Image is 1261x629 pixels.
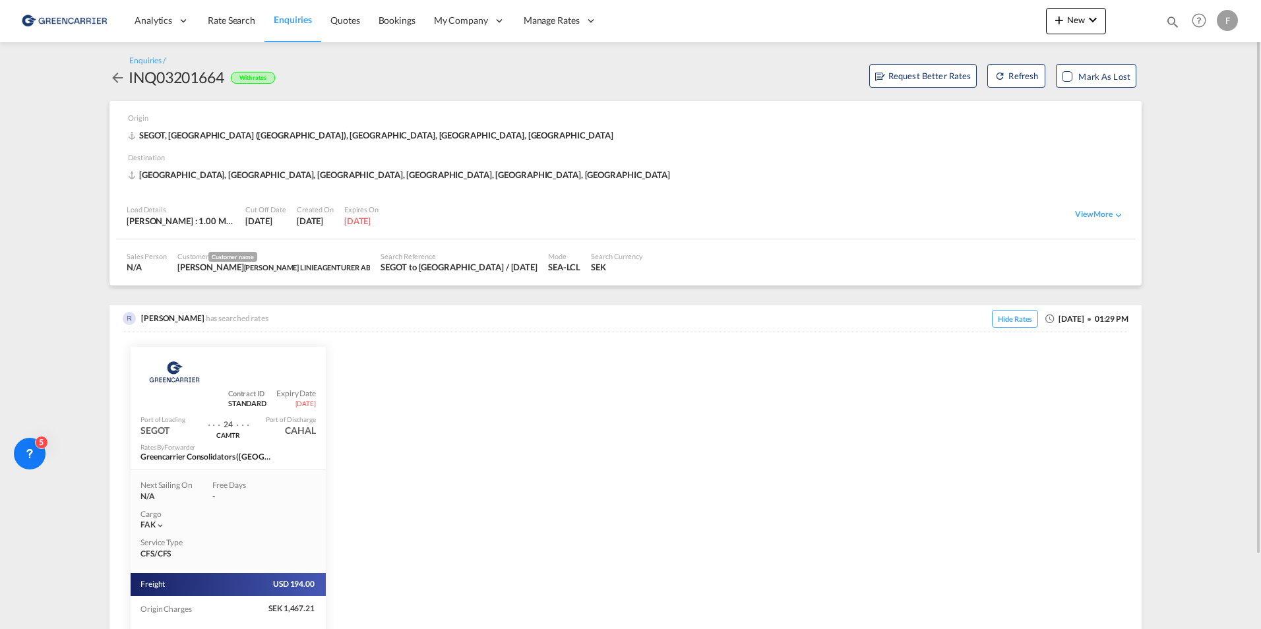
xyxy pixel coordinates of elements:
div: Created On [297,204,334,214]
div: Help [1188,9,1217,33]
div: View Moreicon-chevron-down [1075,209,1124,221]
div: [PERSON_NAME] : 1.00 MT | Volumetric Wt : 1.00 CBM | Chargeable Wt : 1.00 W/M [127,215,235,227]
div: - [212,491,265,502]
div: via Port CAMTR [199,431,258,439]
button: assets/icons/custom/RBR.svgRequest Better Rates [869,64,977,88]
span: STANDARD [228,398,266,408]
div: INQ03201664 [129,67,224,88]
button: Mark as Lost [1056,64,1136,88]
div: N/A [140,491,193,502]
span: Customer name [208,252,257,262]
div: Customer [177,251,371,262]
div: 10 Oct 2025 [245,215,286,227]
div: . . . [236,411,249,431]
span: CFS/CFS [140,549,171,560]
span: Rate Search [208,15,255,26]
div: Search Currency [591,251,643,261]
span: My Company [434,14,488,27]
div: Mark as Lost [1078,70,1130,83]
div: Free Days [212,480,265,491]
span: Manage Rates [524,14,580,27]
div: icon-arrow-left [109,67,129,88]
span: [PERSON_NAME] [141,313,204,323]
div: STANDARD [228,388,276,409]
md-checkbox: Mark as Lost [1062,70,1130,83]
span: Quotes [330,15,359,26]
div: Enquiries / [129,55,166,67]
span: Freight [140,579,166,590]
div: Transit Time 24 [220,411,236,431]
div: SEGOT [140,424,169,437]
div: Rates By [140,442,195,452]
span: USD 194.00 [273,579,316,590]
button: icon-plus 400-fgNewicon-chevron-down [1046,8,1106,34]
img: NXDbTQAAAAZJREFUAwAe97Jqzbtq6wAAAABJRU5ErkJggg== [123,312,136,325]
div: 8 Jan 2026 [344,215,379,227]
span: FAK [140,520,156,529]
div: SEK [591,261,643,273]
div: Service Type [140,537,193,549]
md-icon: icon-plus 400-fg [1051,12,1067,28]
img: 609dfd708afe11efa14177256b0082fb.png [20,6,109,36]
span: New [1051,15,1101,25]
div: F [1217,10,1238,31]
span: SEK 1,467.21 [268,603,316,614]
div: Sales Person [127,251,167,261]
span: [PERSON_NAME] LINIEAGENTURER AB [244,263,371,272]
div: Port of Discharge [266,415,316,424]
div: CAHAL [285,424,316,437]
div: [DATE] 01:29 PM [985,312,1128,326]
span: Forwarder [164,443,195,451]
md-icon: icon-chevron-down [1085,12,1101,28]
span: Origin Charges [140,604,193,614]
div: . . . [208,411,221,431]
div: Next Sailing On [140,480,193,491]
span: [GEOGRAPHIC_DATA], [GEOGRAPHIC_DATA], [GEOGRAPHIC_DATA], [GEOGRAPHIC_DATA], [GEOGRAPHIC_DATA], [G... [128,169,673,181]
div: Origin [128,113,1130,129]
md-icon: icon-arrow-left [109,70,125,86]
md-icon: assets/icons/custom/RBR.svg [875,72,885,82]
span: Help [1188,9,1210,32]
div: SEGOT, [GEOGRAPHIC_DATA] ([GEOGRAPHIC_DATA]), [GEOGRAPHIC_DATA], [GEOGRAPHIC_DATA], [GEOGRAPHIC_D... [128,129,617,141]
span: [DATE] [295,399,316,408]
md-icon: icon-chevron-down [156,521,165,530]
div: icon-magnify [1165,15,1180,34]
md-icon: icon-magnify [1165,15,1180,29]
div: [PERSON_NAME] [177,261,371,273]
md-icon: icon-chevron-down [1113,209,1124,221]
div: 10 Oct 2025 [297,215,334,227]
span: Expiry Date [276,388,316,400]
div: Search Reference [381,251,538,261]
div: Mode [548,251,580,261]
div: Cargo [140,509,316,520]
div: Port of Loading [140,415,185,424]
span: Analytics [135,14,172,27]
div: Greencarrier Consolidators (Sweden) [140,452,272,463]
img: Greencarrier Consolidator [145,355,204,388]
span: Enquiries [274,14,312,25]
md-icon: icon-checkbox-blank-circle [1088,317,1092,321]
span: Request Better Rates [875,69,971,82]
span: Contract / Rate Agreement / Tariff / Spot Pricing Reference Number [228,388,266,398]
div: N/A [127,261,167,273]
span: has searched rates [206,313,272,323]
md-icon: icon-clock [1045,313,1055,324]
div: With rates [231,72,275,84]
span: Hide Rates [992,310,1038,328]
div: SEGOT to CAHAL / 10 Oct 2025 [381,261,538,273]
div: Expires On [344,204,379,214]
span: Bookings [379,15,415,26]
div: Cut Off Date [245,204,286,214]
button: icon-refreshRefresh [987,64,1045,88]
div: Destination [128,152,1130,169]
div: Load Details [127,204,235,214]
md-icon: icon-refresh [995,71,1005,81]
div: SEA-LCL [548,261,580,273]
